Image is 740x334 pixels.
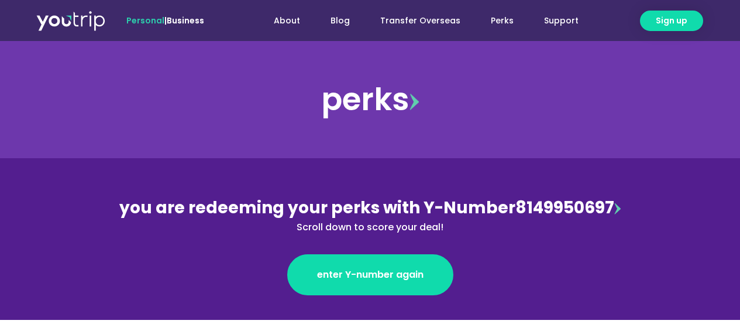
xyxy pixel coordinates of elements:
a: Perks [476,10,529,32]
span: enter Y-number again [317,268,424,282]
span: you are redeeming your perks with Y-Number [119,196,515,219]
a: About [259,10,315,32]
a: Support [529,10,594,32]
div: Scroll down to score your deal! [116,220,624,234]
a: enter Y-number again [287,254,453,295]
a: Transfer Overseas [365,10,476,32]
nav: Menu [236,10,594,32]
span: Personal [126,15,164,26]
span: Sign up [656,15,687,27]
a: Business [167,15,204,26]
a: Blog [315,10,365,32]
span: | [126,15,204,26]
a: Sign up [640,11,703,31]
div: 8149950697 [116,196,624,234]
